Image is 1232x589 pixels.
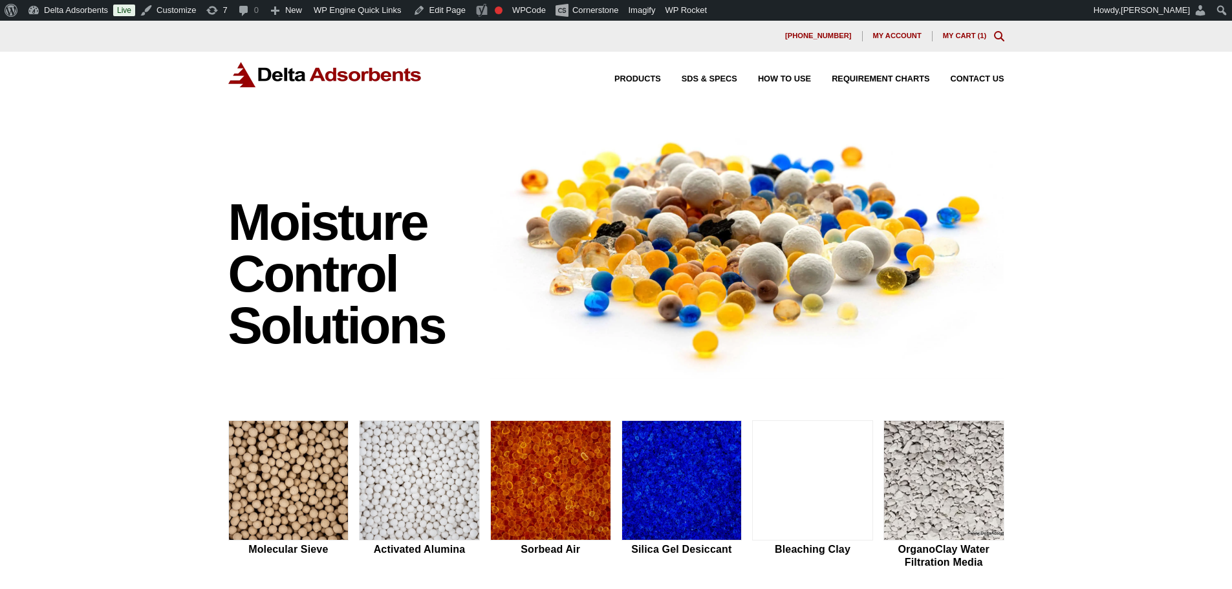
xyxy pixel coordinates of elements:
a: Sorbead Air [490,420,611,570]
a: [PHONE_NUMBER] [775,31,863,41]
a: Molecular Sieve [228,420,349,570]
a: My account [863,31,933,41]
a: Silica Gel Desiccant [621,420,742,570]
a: OrganoClay Water Filtration Media [883,420,1004,570]
a: SDS & SPECS [661,75,737,83]
a: Live [113,5,135,16]
a: Requirement Charts [811,75,929,83]
span: Contact Us [951,75,1004,83]
h2: Silica Gel Desiccant [621,543,742,555]
a: How to Use [737,75,811,83]
h2: OrganoClay Water Filtration Media [883,543,1004,568]
h2: Molecular Sieve [228,543,349,555]
span: [PHONE_NUMBER] [785,32,852,39]
a: Activated Alumina [359,420,480,570]
span: My account [873,32,922,39]
h2: Sorbead Air [490,543,611,555]
h2: Bleaching Clay [752,543,873,555]
a: Bleaching Clay [752,420,873,570]
span: [PERSON_NAME] [1121,5,1190,15]
span: Products [614,75,661,83]
img: Image [490,118,1004,379]
a: Contact Us [930,75,1004,83]
span: How to Use [758,75,811,83]
span: 1 [980,32,984,39]
div: Focus keyphrase not set [495,6,503,14]
h2: Activated Alumina [359,543,480,555]
span: SDS & SPECS [682,75,737,83]
span: Requirement Charts [832,75,929,83]
img: Delta Adsorbents [228,62,422,87]
a: My Cart (1) [943,32,987,39]
div: Toggle Modal Content [994,31,1004,41]
h1: Moisture Control Solutions [228,197,478,352]
a: Products [594,75,661,83]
